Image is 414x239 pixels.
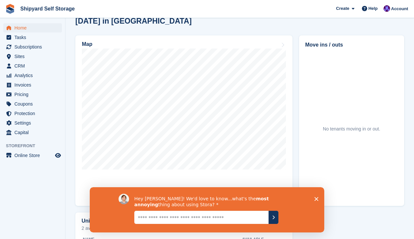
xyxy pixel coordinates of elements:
a: menu [3,128,62,137]
a: menu [3,61,62,70]
span: Protection [14,109,54,118]
p: 2 available [82,226,286,230]
a: menu [3,52,62,61]
span: Invoices [14,80,54,90]
h2: [DATE] in [GEOGRAPHIC_DATA] [75,17,192,26]
a: Preview store [54,151,62,159]
span: Pricing [14,90,54,99]
span: Sites [14,52,54,61]
a: menu [3,42,62,51]
span: Settings [14,118,54,128]
a: menu [3,71,62,80]
img: stora-icon-8386f47178a22dfd0bd8f6a31ec36ba5ce8667c1dd55bd0f319d3a0aa187defe.svg [5,4,15,14]
h2: Unit availability [82,218,120,224]
a: menu [3,90,62,99]
span: Subscriptions [14,42,54,51]
span: Create [336,5,349,12]
span: Capital [14,128,54,137]
a: menu [3,23,62,32]
span: Account [391,6,408,12]
img: David Paxman [384,5,390,12]
iframe: Survey by David from Stora [90,187,324,232]
span: Coupons [14,99,54,109]
span: Storefront [6,143,65,149]
span: CRM [14,61,54,70]
span: Home [14,23,54,32]
div: No tenants moving in or out. [323,126,380,132]
h2: Map [82,41,92,47]
a: menu [3,33,62,42]
a: menu [3,109,62,118]
a: Map [75,35,292,206]
span: Tasks [14,33,54,42]
a: menu [3,99,62,109]
h2: Move ins / outs [305,41,398,49]
a: menu [3,80,62,90]
a: Shipyard Self Storage [18,3,77,14]
span: Analytics [14,71,54,80]
span: Online Store [14,151,54,160]
a: menu [3,151,62,160]
span: Help [368,5,378,12]
a: menu [3,118,62,128]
